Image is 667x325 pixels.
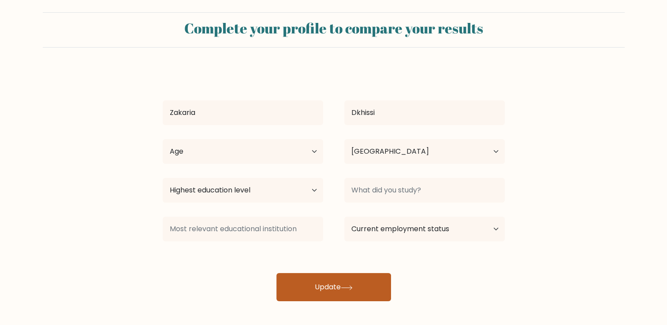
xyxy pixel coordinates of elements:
input: First name [163,100,323,125]
input: Most relevant educational institution [163,217,323,241]
button: Update [276,273,391,301]
input: What did you study? [344,178,505,203]
input: Last name [344,100,505,125]
h2: Complete your profile to compare your results [48,20,619,37]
